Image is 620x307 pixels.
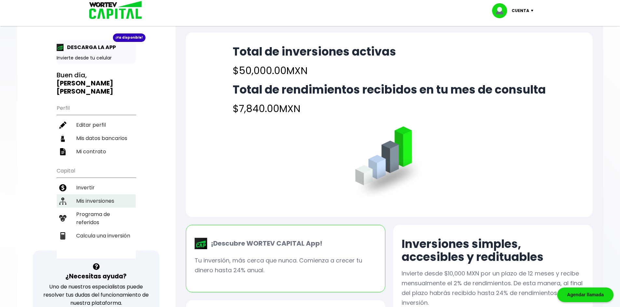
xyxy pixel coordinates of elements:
img: wortev-capital-app-icon [195,238,208,249]
a: Editar perfil [57,118,136,132]
a: Mis inversiones [57,194,136,208]
h2: Inversiones simples, accesibles y redituables [402,237,584,263]
div: Agendar llamada [557,288,613,302]
img: invertir-icon.b3b967d7.svg [59,184,66,191]
ul: Perfil [57,101,136,158]
a: Invertir [57,181,136,194]
a: Calcula una inversión [57,229,136,242]
p: Uno de nuestros especialistas puede resolver tus dudas del funcionamiento de nuestra plataforma. [41,283,151,307]
p: Invierte desde tu celular [57,55,136,61]
img: app-icon [57,44,64,51]
img: inversiones-icon.6695dc30.svg [59,198,66,205]
img: recomiendanos-icon.9b8e9327.svg [59,215,66,222]
img: contrato-icon.f2db500c.svg [59,148,66,155]
img: grafica.516fef24.png [352,126,426,200]
p: DESCARGA LA APP [64,43,116,51]
h3: Buen día, [57,71,136,96]
h2: Total de inversiones activas [233,45,396,58]
h4: $7,840.00 MXN [233,101,546,116]
p: ¡Descubre WORTEV CAPITAL App! [208,238,322,248]
img: editar-icon.952d3147.svg [59,122,66,129]
img: calculadora-icon.17d418c4.svg [59,232,66,239]
div: ¡Ya disponible! [113,33,145,42]
img: datos-icon.10cf9172.svg [59,135,66,142]
a: Programa de referidos [57,208,136,229]
img: icon-down [529,10,538,12]
ul: Capital [57,163,136,259]
p: Cuenta [512,6,529,16]
a: Mis datos bancarios [57,132,136,145]
a: Mi contrato [57,145,136,158]
h2: Total de rendimientos recibidos en tu mes de consulta [233,83,546,96]
h3: ¿Necesitas ayuda? [65,272,127,281]
b: [PERSON_NAME] [PERSON_NAME] [57,79,113,96]
img: profile-image [492,3,512,18]
p: Tu inversión, más cerca que nunca. Comienza a crecer tu dinero hasta 24% anual. [195,256,377,275]
h4: $50,000.00 MXN [233,63,396,78]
